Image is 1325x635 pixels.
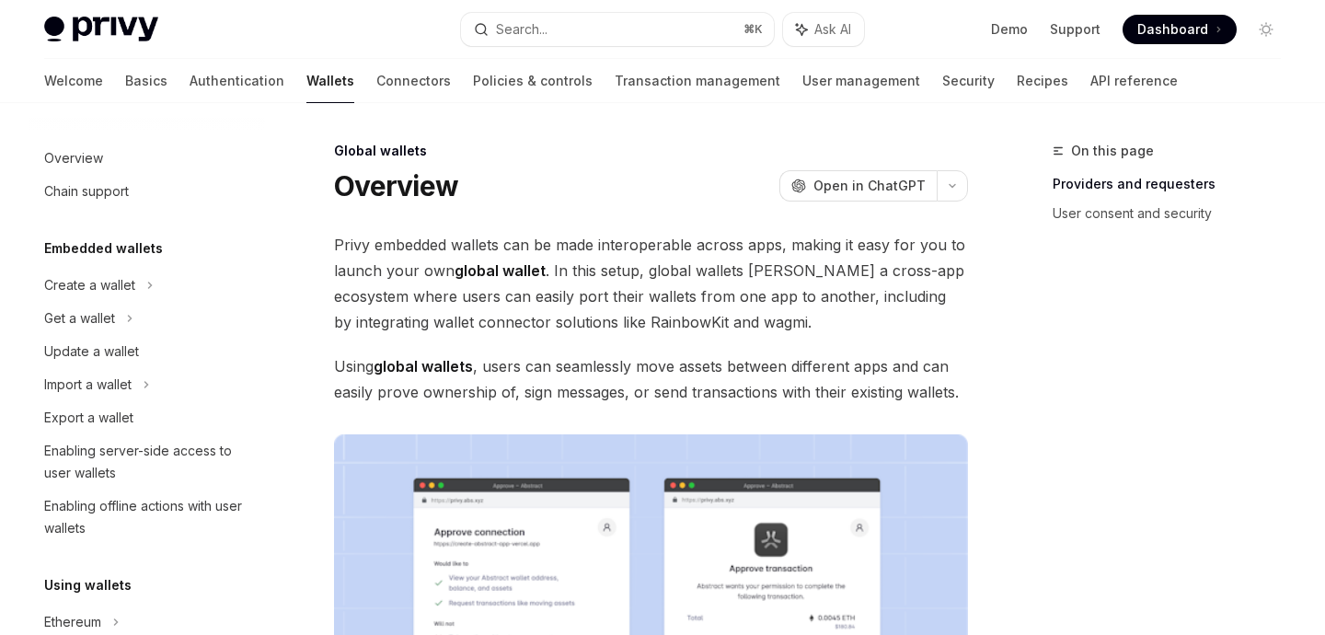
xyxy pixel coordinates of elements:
a: Welcome [44,59,103,103]
div: Ethereum [44,611,101,633]
button: Toggle dark mode [1251,15,1281,44]
a: Policies & controls [473,59,593,103]
h5: Using wallets [44,574,132,596]
div: Global wallets [334,142,968,160]
button: Open in ChatGPT [779,170,937,202]
div: Search... [496,18,547,40]
span: Dashboard [1137,20,1208,39]
a: Demo [991,20,1028,39]
a: Support [1050,20,1100,39]
a: Chain support [29,175,265,208]
div: Enabling server-side access to user wallets [44,440,254,484]
span: On this page [1071,140,1154,162]
div: Create a wallet [44,274,135,296]
strong: global wallet [455,261,546,280]
a: Authentication [190,59,284,103]
div: Get a wallet [44,307,115,329]
img: light logo [44,17,158,42]
a: Dashboard [1123,15,1237,44]
span: Ask AI [814,20,851,39]
strong: global wallets [374,357,473,375]
span: ⌘ K [743,22,763,37]
h1: Overview [334,169,458,202]
span: Privy embedded wallets can be made interoperable across apps, making it easy for you to launch yo... [334,232,968,335]
a: Export a wallet [29,401,265,434]
a: Basics [125,59,167,103]
button: Search...⌘K [461,13,773,46]
div: Import a wallet [44,374,132,396]
div: Update a wallet [44,341,139,363]
a: Wallets [306,59,354,103]
span: Open in ChatGPT [813,177,926,195]
div: Export a wallet [44,407,133,429]
button: Ask AI [783,13,864,46]
div: Chain support [44,180,129,202]
a: Security [942,59,995,103]
a: Connectors [376,59,451,103]
a: Enabling server-side access to user wallets [29,434,265,490]
a: Overview [29,142,265,175]
a: Update a wallet [29,335,265,368]
div: Enabling offline actions with user wallets [44,495,254,539]
a: API reference [1090,59,1178,103]
h5: Embedded wallets [44,237,163,260]
a: Providers and requesters [1053,169,1296,199]
a: Recipes [1017,59,1068,103]
a: Transaction management [615,59,780,103]
a: User consent and security [1053,199,1296,228]
a: User management [802,59,920,103]
a: Enabling offline actions with user wallets [29,490,265,545]
span: Using , users can seamlessly move assets between different apps and can easily prove ownership of... [334,353,968,405]
div: Overview [44,147,103,169]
